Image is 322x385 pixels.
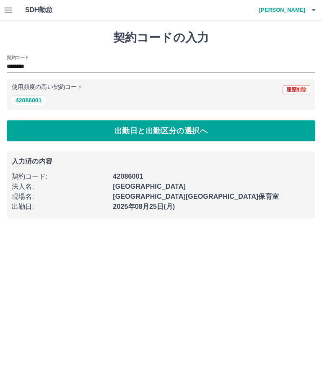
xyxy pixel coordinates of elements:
[12,192,108,202] p: 現場名 :
[7,31,315,45] h1: 契約コードの入力
[12,172,108,182] p: 契約コード :
[12,84,83,90] p: 使用頻度の高い契約コード
[12,202,108,212] p: 出勤日 :
[7,120,315,141] button: 出勤日と出勤区分の選択へ
[12,182,108,192] p: 法人名 :
[113,193,278,200] b: [GEOGRAPHIC_DATA][GEOGRAPHIC_DATA]保育室
[12,158,310,165] p: 入力済の内容
[113,173,143,180] b: 42086001
[283,85,310,94] button: 履歴削除
[113,183,186,190] b: [GEOGRAPHIC_DATA]
[113,203,175,210] b: 2025年08月25日(月)
[7,54,29,61] h2: 契約コード
[12,95,45,105] button: 42086001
